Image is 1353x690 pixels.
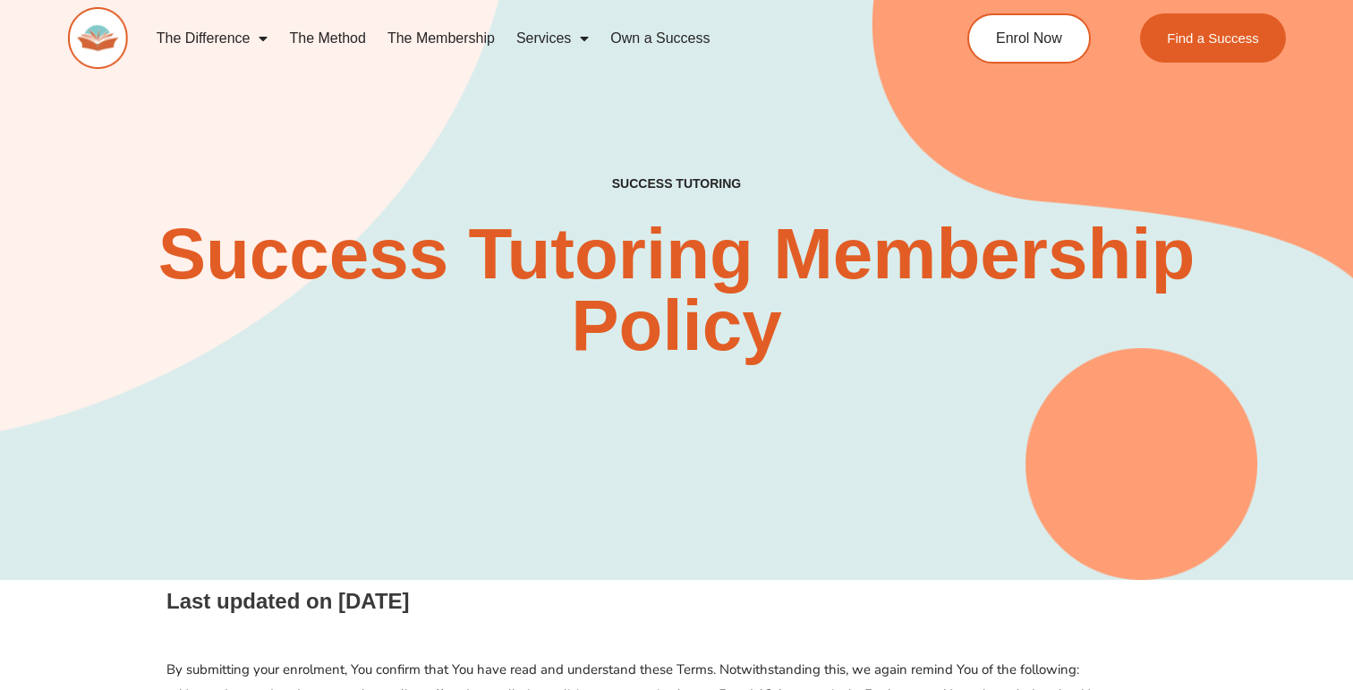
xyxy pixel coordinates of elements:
a: Own a Success [600,18,720,59]
nav: Menu [146,18,898,59]
a: The Difference [146,18,279,59]
h4: SUCCESS TUTORING​ [497,176,857,192]
a: Services [506,18,600,59]
strong: Last updated on [DATE] [166,589,410,613]
a: Enrol Now [967,13,1091,64]
a: The Method [278,18,376,59]
a: The Membership [377,18,506,59]
span: Find a Success [1167,31,1259,45]
a: Find a Success [1140,13,1286,63]
h2: Success Tutoring Membership Policy [147,218,1206,362]
span: Enrol Now [996,31,1062,46]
